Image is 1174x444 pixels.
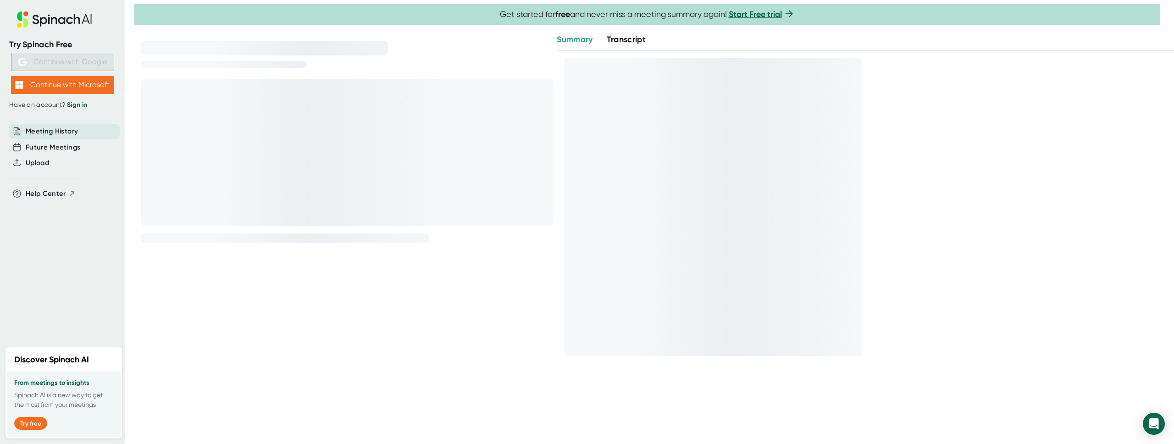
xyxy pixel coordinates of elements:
button: Transcript [607,33,646,46]
span: Help Center [26,189,66,199]
span: Get started for and never miss a meeting summary again! [500,9,795,20]
button: Future Meetings [26,142,80,153]
button: Try free [14,417,47,430]
button: Continue with Microsoft [11,76,114,94]
button: Meeting History [26,126,78,137]
h2: Discover Spinach AI [14,354,89,366]
div: Open Intercom Messenger [1143,413,1165,435]
b: free [555,9,570,19]
span: Transcript [607,34,646,44]
button: Help Center [26,189,76,199]
img: Aehbyd4JwY73AAAAAElFTkSuQmCC [18,58,27,66]
span: Summary [557,34,593,44]
a: Start Free trial [729,9,782,19]
div: Try Spinach Free [9,39,116,50]
h3: From meetings to insights [14,379,113,387]
a: Sign in [67,101,87,109]
button: Summary [557,33,593,46]
div: Have an account? [9,101,116,109]
button: Continue with Google [11,53,114,71]
button: Upload [26,158,49,168]
p: Spinach AI is a new way to get the most from your meetings [14,390,113,410]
